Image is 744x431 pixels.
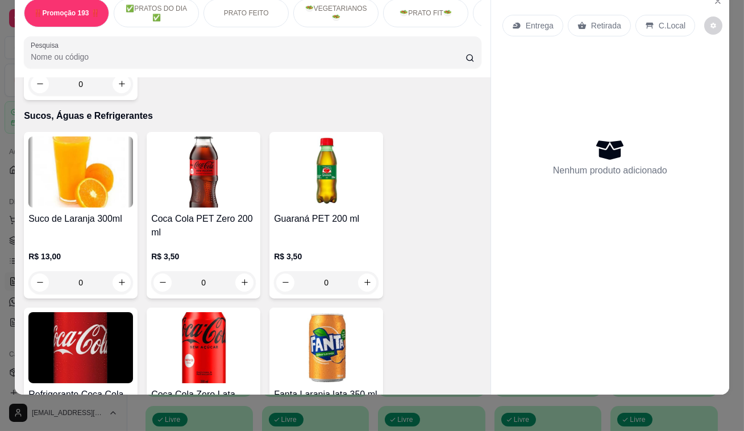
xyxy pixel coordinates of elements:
[28,251,133,262] p: R$ 13,00
[113,75,131,93] button: increase-product-quantity
[28,312,133,383] img: product-image
[28,136,133,208] img: product-image
[303,4,369,22] p: 🥗VEGETARIANOS🥗
[704,16,722,35] button: decrease-product-quantity
[151,212,256,239] h4: Coca Cola PET Zero 200 ml
[31,273,49,292] button: decrease-product-quantity
[274,136,379,208] img: product-image
[400,9,452,18] p: 🥗PRATO FIT🥗
[151,136,256,208] img: product-image
[28,388,133,415] h4: Refrigerante Coca Cola 350ml
[31,51,465,63] input: Pesquisa
[274,251,379,262] p: R$ 3,50
[151,312,256,383] img: product-image
[28,212,133,226] h4: Suco de Laranja 300ml
[526,20,554,31] p: Entrega
[31,40,63,50] label: Pesquisa
[274,388,379,401] h4: Fanta Laranja lata 350 ml
[31,75,49,93] button: decrease-product-quantity
[235,273,253,292] button: increase-product-quantity
[553,164,667,177] p: Nenhum produto adicionado
[153,273,172,292] button: decrease-product-quantity
[591,20,621,31] p: Retirada
[113,273,131,292] button: increase-product-quantity
[34,9,99,18] p: ‼️Promoção 193 ‼️
[123,4,189,22] p: ✅PRATOS DO DIA ✅
[151,388,256,415] h4: Coca Cola Zero Lata 350ml
[274,312,379,383] img: product-image
[151,251,256,262] p: R$ 3,50
[224,9,269,18] p: PRATO FEITO
[274,212,379,226] h4: Guaraná PET 200 ml
[659,20,685,31] p: C.Local
[24,109,481,123] p: Sucos, Águas e Refrigerantes
[276,273,294,292] button: decrease-product-quantity
[358,273,376,292] button: increase-product-quantity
